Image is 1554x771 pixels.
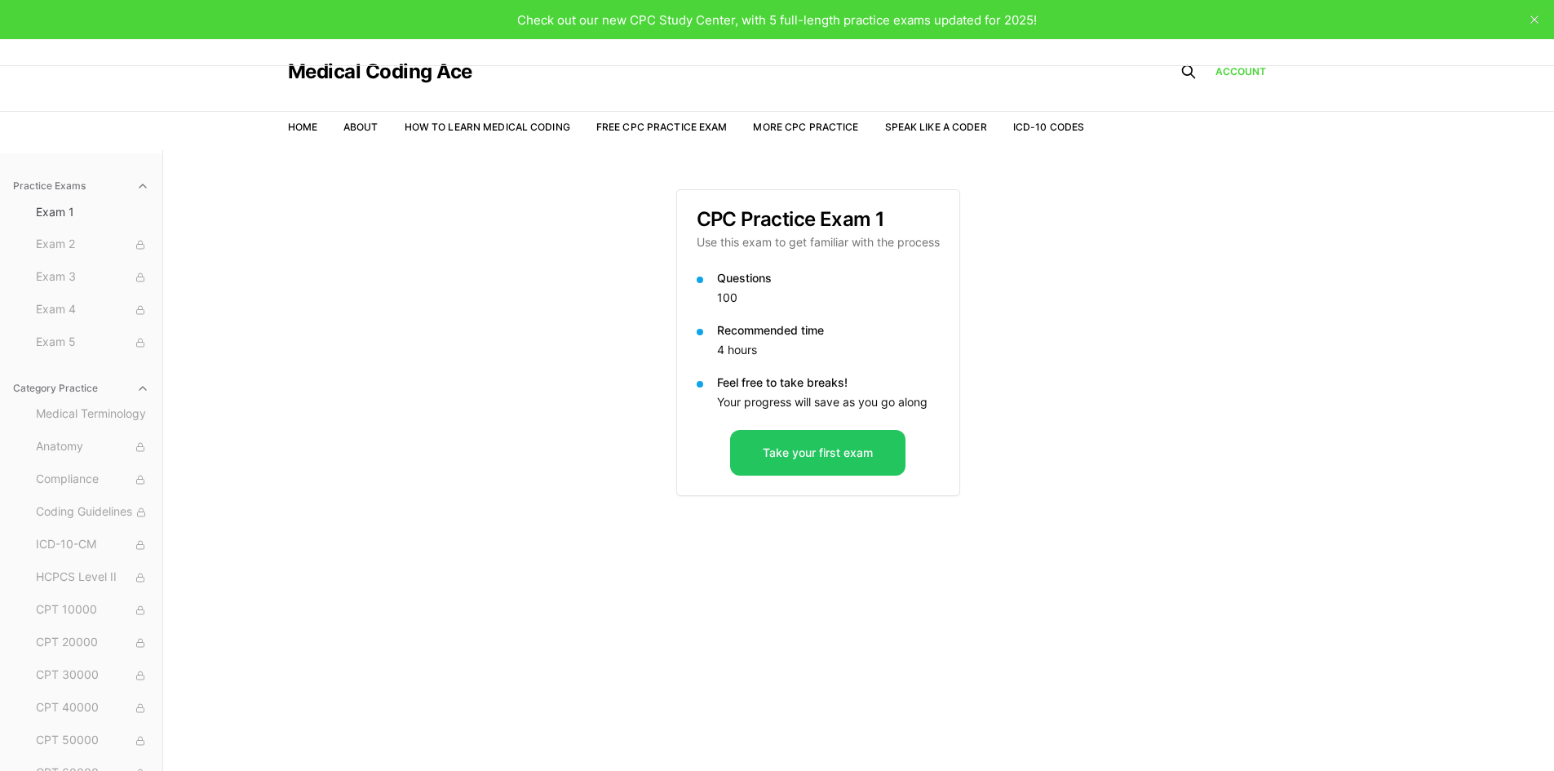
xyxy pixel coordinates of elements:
span: Exam 5 [36,334,149,352]
span: Exam 3 [36,268,149,286]
button: HCPCS Level II [29,565,156,591]
h3: CPC Practice Exam 1 [697,210,940,229]
button: Compliance [29,467,156,493]
p: Recommended time [717,322,940,339]
button: Exam 2 [29,232,156,258]
button: CPT 20000 [29,630,156,656]
span: Check out our new CPC Study Center, with 5 full-length practice exams updated for 2025! [517,12,1037,28]
button: Take your first exam [730,430,905,476]
span: CPT 20000 [36,634,149,652]
button: Exam 5 [29,330,156,356]
p: Feel free to take breaks! [717,374,940,391]
button: Anatomy [29,434,156,460]
span: ICD-10-CM [36,536,149,554]
span: Anatomy [36,438,149,456]
a: Account [1215,64,1267,79]
button: ICD-10-CM [29,532,156,558]
span: CPT 10000 [36,601,149,619]
button: close [1521,7,1547,33]
button: Exam 3 [29,264,156,290]
p: Your progress will save as you go along [717,394,940,410]
button: CPT 50000 [29,728,156,754]
p: Use this exam to get familiar with the process [697,234,940,250]
p: 100 [717,290,940,306]
a: Speak Like a Coder [885,121,987,133]
span: Coding Guidelines [36,503,149,521]
a: Free CPC Practice Exam [596,121,728,133]
span: CPT 30000 [36,667,149,685]
span: CPT 50000 [36,732,149,750]
a: About [343,121,379,133]
button: Medical Terminology [29,401,156,428]
p: 4 hours [717,342,940,358]
span: Exam 2 [36,236,149,254]
a: More CPC Practice [753,121,858,133]
button: Coding Guidelines [29,499,156,525]
span: HCPCS Level II [36,569,149,587]
button: Exam 1 [29,199,156,225]
button: CPT 40000 [29,695,156,721]
span: Exam 4 [36,301,149,319]
button: Exam 4 [29,297,156,323]
button: CPT 30000 [29,662,156,689]
button: Category Practice [7,375,156,401]
a: How to Learn Medical Coding [405,121,570,133]
a: Medical Coding Ace [288,62,472,82]
span: CPT 40000 [36,699,149,717]
a: Home [288,121,317,133]
button: CPT 10000 [29,597,156,623]
button: Practice Exams [7,173,156,199]
span: Exam 1 [36,204,149,220]
a: ICD-10 Codes [1013,121,1084,133]
p: Questions [717,270,940,286]
span: Compliance [36,471,149,489]
iframe: portal-trigger [1468,691,1554,771]
span: Medical Terminology [36,405,149,423]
